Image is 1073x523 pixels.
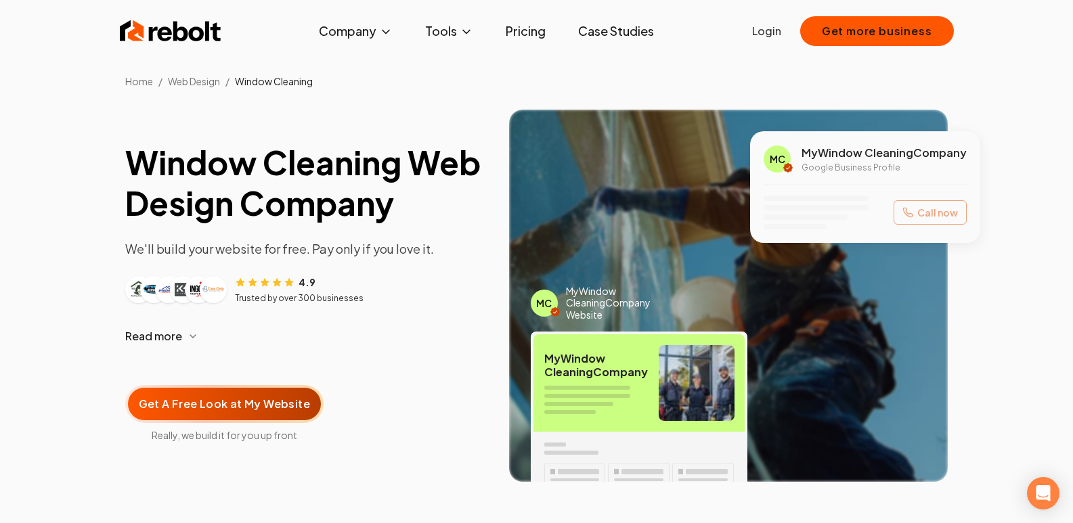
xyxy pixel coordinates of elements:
a: Get A Free Look at My WebsiteReally, we build it for you up front [125,363,324,442]
li: / [158,74,162,88]
p: We'll build your website for free. Pay only if you love it. [125,240,487,258]
span: Read more [125,328,182,344]
div: Rating: 4.9 out of 5 stars [235,275,315,289]
img: Customer logo 3 [158,279,179,300]
h1: Window Cleaning Web Design Company [125,142,487,223]
p: Trusted by over 300 businesses [235,293,364,304]
nav: Breadcrumb [104,74,970,88]
a: Pricing [495,18,556,45]
button: Get more business [800,16,954,46]
article: Customer reviews [125,275,487,304]
img: Customer logo 4 [173,279,194,300]
span: MC [536,296,552,310]
span: Window Cleaning [235,75,313,87]
a: Home [125,75,153,87]
img: Customer logo 5 [188,279,209,300]
img: Window Cleaning team [659,345,735,421]
button: Tools [414,18,484,45]
span: Get A Free Look at My Website [139,396,311,412]
span: My Window Cleaning Company Website [566,286,675,321]
span: Web Design [168,75,220,87]
a: Case Studies [567,18,665,45]
span: Really, we build it for you up front [125,428,324,442]
span: MC [770,152,785,166]
button: Get A Free Look at My Website [125,385,324,423]
img: Customer logo 2 [143,279,165,300]
span: My Window Cleaning Company [802,145,967,161]
li: / [225,74,229,88]
span: 4.9 [299,275,315,289]
img: Customer logo 1 [128,279,150,300]
img: Image of completed Window Cleaning job [509,110,948,482]
img: Rebolt Logo [120,18,221,45]
button: Company [308,18,403,45]
div: Customer logos [125,276,227,303]
div: Open Intercom Messenger [1027,477,1059,509]
img: Customer logo 6 [202,279,224,300]
p: Google Business Profile [802,162,967,173]
span: My Window Cleaning Company [544,352,648,379]
button: Read more [125,320,487,353]
a: Login [752,23,781,39]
